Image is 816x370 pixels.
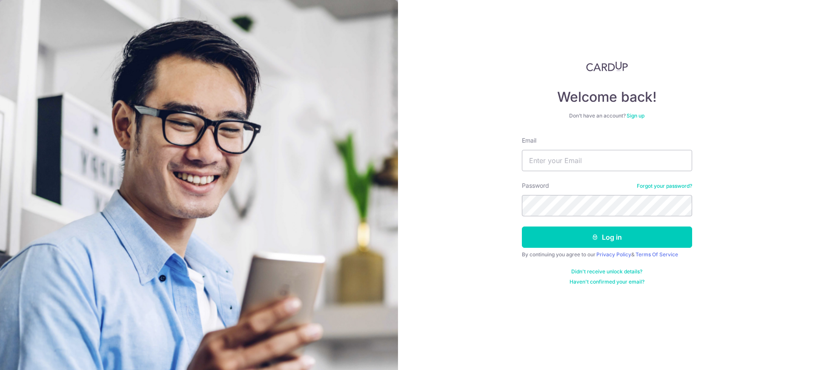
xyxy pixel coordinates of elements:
[522,89,692,106] h4: Welcome back!
[522,112,692,119] div: Don’t have an account?
[570,278,644,285] a: Haven't confirmed your email?
[571,268,642,275] a: Didn't receive unlock details?
[636,251,678,258] a: Terms Of Service
[586,61,628,72] img: CardUp Logo
[522,251,692,258] div: By continuing you agree to our &
[637,183,692,189] a: Forgot your password?
[522,181,549,190] label: Password
[596,251,631,258] a: Privacy Policy
[627,112,644,119] a: Sign up
[522,227,692,248] button: Log in
[522,150,692,171] input: Enter your Email
[522,136,536,145] label: Email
